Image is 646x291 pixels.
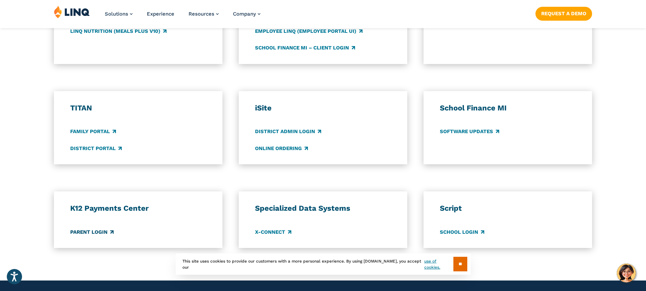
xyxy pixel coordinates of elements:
h3: School Finance MI [440,103,576,113]
a: Solutions [105,11,133,17]
a: Company [233,11,260,17]
a: District Portal [70,145,122,152]
div: This site uses cookies to provide our customers with a more personal experience. By using [DOMAIN... [176,253,471,275]
nav: Primary Navigation [105,5,260,28]
h3: Script [440,204,576,213]
a: Parent Login [70,228,114,236]
a: Resources [189,11,219,17]
a: Request a Demo [535,7,592,20]
a: Software Updates [440,128,499,136]
a: School Login [440,228,484,236]
a: Family Portal [70,128,116,136]
a: Online Ordering [255,145,308,152]
button: Hello, have a question? Let’s chat. [617,264,636,283]
span: Solutions [105,11,128,17]
nav: Button Navigation [535,5,592,20]
img: LINQ | K‑12 Software [54,5,90,18]
a: X-Connect [255,228,291,236]
h3: Specialized Data Systems [255,204,391,213]
a: LINQ Nutrition (Meals Plus v10) [70,27,167,35]
h3: K12 Payments Center [70,204,207,213]
a: Employee LINQ (Employee Portal UI) [255,27,363,35]
span: Resources [189,11,214,17]
a: use of cookies. [424,258,453,270]
h3: iSite [255,103,391,113]
a: School Finance MI – Client Login [255,44,355,51]
a: Experience [147,11,174,17]
h3: TITAN [70,103,207,113]
span: Company [233,11,256,17]
a: District Admin Login [255,128,321,136]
